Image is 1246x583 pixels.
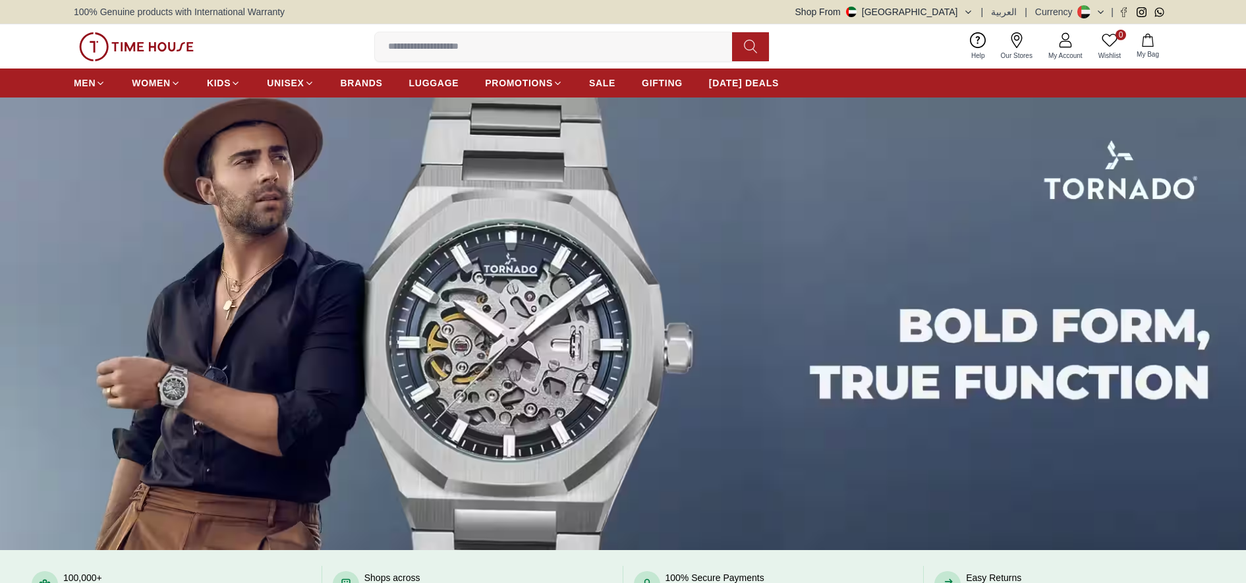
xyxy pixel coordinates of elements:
[642,76,683,90] span: GIFTING
[709,71,779,95] a: [DATE] DEALS
[409,76,459,90] span: LUGGAGE
[74,76,96,90] span: MEN
[709,76,779,90] span: [DATE] DEALS
[267,76,304,90] span: UNISEX
[1116,30,1126,40] span: 0
[795,5,973,18] button: Shop From[GEOGRAPHIC_DATA]
[409,71,459,95] a: LUGGAGE
[341,71,383,95] a: BRANDS
[74,5,285,18] span: 100% Genuine products with International Warranty
[1093,51,1126,61] span: Wishlist
[993,30,1040,63] a: Our Stores
[1111,5,1114,18] span: |
[1025,5,1027,18] span: |
[79,32,194,61] img: ...
[1090,30,1129,63] a: 0Wishlist
[991,5,1017,18] button: العربية
[207,76,231,90] span: KIDS
[966,51,990,61] span: Help
[1035,5,1078,18] div: Currency
[341,76,383,90] span: BRANDS
[996,51,1038,61] span: Our Stores
[1043,51,1088,61] span: My Account
[846,7,857,17] img: United Arab Emirates
[132,76,171,90] span: WOMEN
[1131,49,1164,59] span: My Bag
[207,71,241,95] a: KIDS
[1119,7,1129,17] a: Facebook
[963,30,993,63] a: Help
[132,71,181,95] a: WOMEN
[74,71,105,95] a: MEN
[981,5,984,18] span: |
[1129,31,1167,62] button: My Bag
[589,71,615,95] a: SALE
[1137,7,1147,17] a: Instagram
[485,76,553,90] span: PROMOTIONS
[485,71,563,95] a: PROMOTIONS
[589,76,615,90] span: SALE
[1154,7,1164,17] a: Whatsapp
[267,71,314,95] a: UNISEX
[642,71,683,95] a: GIFTING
